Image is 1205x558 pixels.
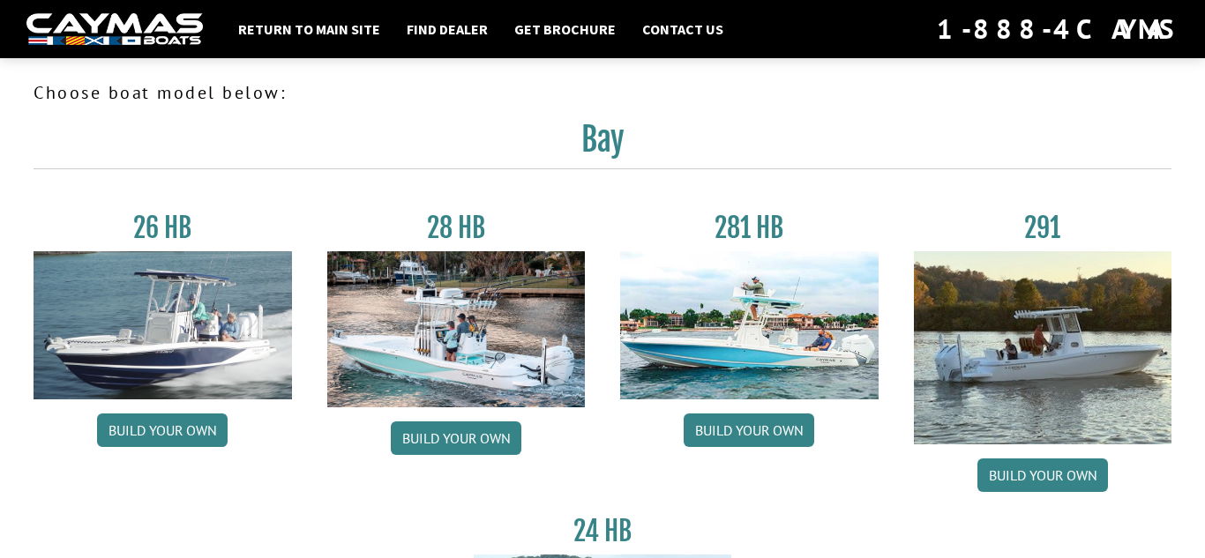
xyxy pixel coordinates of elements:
[327,212,586,244] h3: 28 HB
[977,458,1108,492] a: Build your own
[620,212,879,244] h3: 281 HB
[34,120,1171,169] h2: Bay
[474,515,732,547] h3: 24 HB
[391,421,521,455] a: Build your own
[633,18,732,41] a: Contact Us
[229,18,389,41] a: Return to main site
[684,413,814,447] a: Build your own
[398,18,497,41] a: Find Dealer
[937,10,1179,48] div: 1-888-4CAYMAS
[505,18,625,41] a: Get Brochure
[34,251,292,399] img: 26_new_photo_resized.jpg
[26,13,203,46] img: white-logo-c9c8dbefe5ff5ceceb0f0178aa75bf4bb51f6bca0971e226c86eb53dfe498488.png
[97,413,228,447] a: Build your own
[34,212,292,244] h3: 26 HB
[327,251,586,407] img: 28_hb_thumbnail_for_caymas_connect.jpg
[914,251,1172,444] img: 291_Thumbnail.jpg
[620,251,879,399] img: 28-hb-twin.jpg
[34,79,1171,106] p: Choose boat model below:
[914,212,1172,244] h3: 291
